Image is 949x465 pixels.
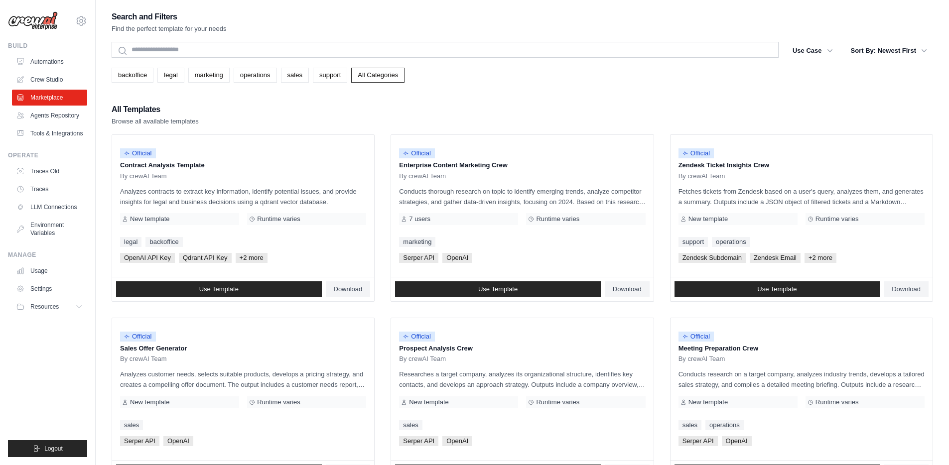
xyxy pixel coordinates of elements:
span: Runtime varies [536,215,579,223]
span: Official [399,148,435,158]
a: Crew Studio [12,72,87,88]
span: Official [678,148,714,158]
a: Download [326,281,371,297]
span: New template [130,215,169,223]
span: Qdrant API Key [179,253,232,263]
span: Zendesk Email [750,253,801,263]
span: OpenAI [442,253,472,263]
span: New template [688,398,728,406]
a: Traces Old [12,163,87,179]
span: Runtime varies [257,398,300,406]
span: OpenAI [442,436,472,446]
span: Serper API [120,436,159,446]
p: Browse all available templates [112,116,199,126]
a: Use Template [116,281,322,297]
p: Conducts thorough research on topic to identify emerging trends, analyze competitor strategies, a... [399,186,645,207]
p: Fetches tickets from Zendesk based on a user's query, analyzes them, and generates a summary. Out... [678,186,925,207]
a: Use Template [395,281,601,297]
span: 7 users [409,215,430,223]
span: OpenAI API Key [120,253,175,263]
p: Prospect Analysis Crew [399,344,645,353]
p: Analyzes customer needs, selects suitable products, develops a pricing strategy, and creates a co... [120,369,366,390]
a: operations [705,420,744,430]
img: Logo [8,11,58,30]
button: Resources [12,299,87,315]
span: +2 more [236,253,268,263]
p: Meeting Preparation Crew [678,344,925,353]
p: Analyzes contracts to extract key information, identify potential issues, and provide insights fo... [120,186,366,207]
a: legal [157,68,184,83]
a: legal [120,237,141,247]
button: Logout [8,440,87,457]
span: Official [120,148,156,158]
span: Runtime varies [536,398,579,406]
span: Official [120,332,156,342]
a: sales [120,420,143,430]
h2: All Templates [112,103,199,116]
span: Runtime varies [815,215,859,223]
button: Sort By: Newest First [845,42,933,60]
a: Use Template [675,281,880,297]
a: Usage [12,263,87,279]
a: Tools & Integrations [12,125,87,141]
span: Download [892,285,921,293]
a: backoffice [112,68,153,83]
span: Zendesk Subdomain [678,253,746,263]
a: marketing [188,68,230,83]
a: Download [605,281,650,297]
a: LLM Connections [12,199,87,215]
span: OpenAI [722,436,752,446]
span: By crewAI Team [120,172,167,180]
a: Automations [12,54,87,70]
span: By crewAI Team [399,355,446,363]
span: Official [399,332,435,342]
a: backoffice [145,237,182,247]
p: Sales Offer Generator [120,344,366,353]
p: Contract Analysis Template [120,160,366,170]
span: OpenAI [163,436,193,446]
a: operations [712,237,750,247]
a: marketing [399,237,435,247]
div: Manage [8,251,87,259]
span: Runtime varies [257,215,300,223]
p: Enterprise Content Marketing Crew [399,160,645,170]
span: Resources [30,303,59,311]
div: Operate [8,151,87,159]
span: New template [130,398,169,406]
span: Download [334,285,363,293]
span: Serper API [399,436,438,446]
a: sales [281,68,309,83]
a: support [313,68,347,83]
p: Researches a target company, analyzes its organizational structure, identifies key contacts, and ... [399,369,645,390]
a: All Categories [351,68,405,83]
a: Agents Repository [12,108,87,123]
a: support [678,237,708,247]
p: Conducts research on a target company, analyzes industry trends, develops a tailored sales strate... [678,369,925,390]
span: By crewAI Team [678,355,725,363]
p: Zendesk Ticket Insights Crew [678,160,925,170]
span: Runtime varies [815,398,859,406]
span: Serper API [678,436,718,446]
span: By crewAI Team [120,355,167,363]
span: Official [678,332,714,342]
a: sales [678,420,701,430]
span: Logout [44,445,63,453]
a: Marketplace [12,90,87,106]
span: Serper API [399,253,438,263]
span: Download [613,285,642,293]
button: Use Case [787,42,839,60]
a: Download [884,281,929,297]
span: By crewAI Team [399,172,446,180]
a: sales [399,420,422,430]
a: Settings [12,281,87,297]
a: operations [234,68,277,83]
h2: Search and Filters [112,10,227,24]
span: Use Template [757,285,797,293]
span: New template [409,398,448,406]
p: Find the perfect template for your needs [112,24,227,34]
a: Environment Variables [12,217,87,241]
span: Use Template [478,285,518,293]
span: New template [688,215,728,223]
span: +2 more [805,253,836,263]
span: By crewAI Team [678,172,725,180]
